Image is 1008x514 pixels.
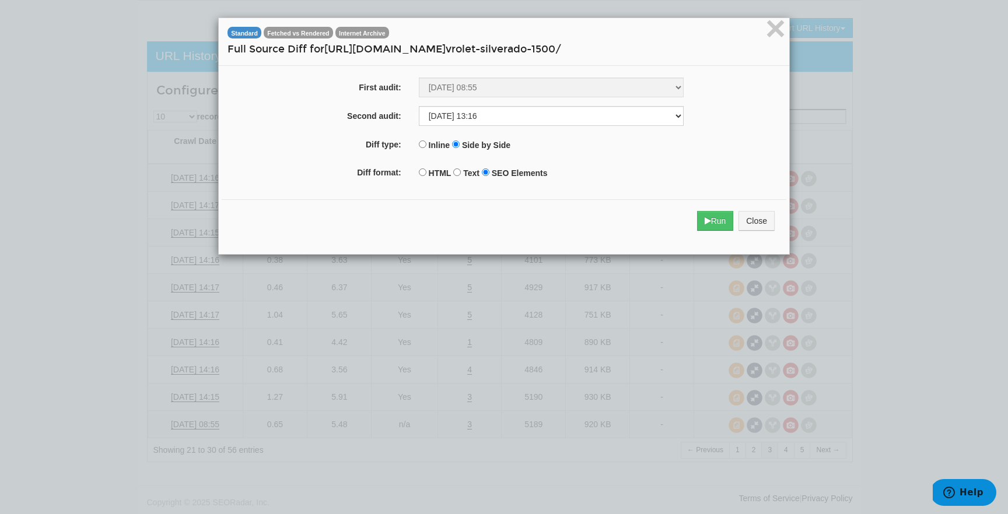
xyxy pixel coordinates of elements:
[222,135,410,150] label: Diff type:
[738,211,775,231] button: Close
[335,27,389,38] span: Source diff between raw HTTP and Internet Archive
[429,167,452,179] label: HTML
[492,167,548,179] label: SEO Elements
[933,479,996,508] iframe: Opens a widget where you can find more information
[228,42,780,57] h4: Full Source Diff for
[462,139,510,151] label: Side by Side
[765,19,786,42] button: Close
[446,43,561,55] span: vrolet-silverado-1500/
[222,78,410,93] label: First audit:
[324,43,446,55] span: [URL][DOMAIN_NAME]
[697,211,734,231] button: Run
[222,163,410,178] label: Diff format:
[765,9,786,48] span: ×
[222,106,410,122] label: Second audit:
[228,27,261,38] span: Source diff between different audits
[463,167,480,179] label: Text
[264,27,333,38] span: Source diff between raw HTTP and Rendered HTML
[429,139,450,151] label: Inline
